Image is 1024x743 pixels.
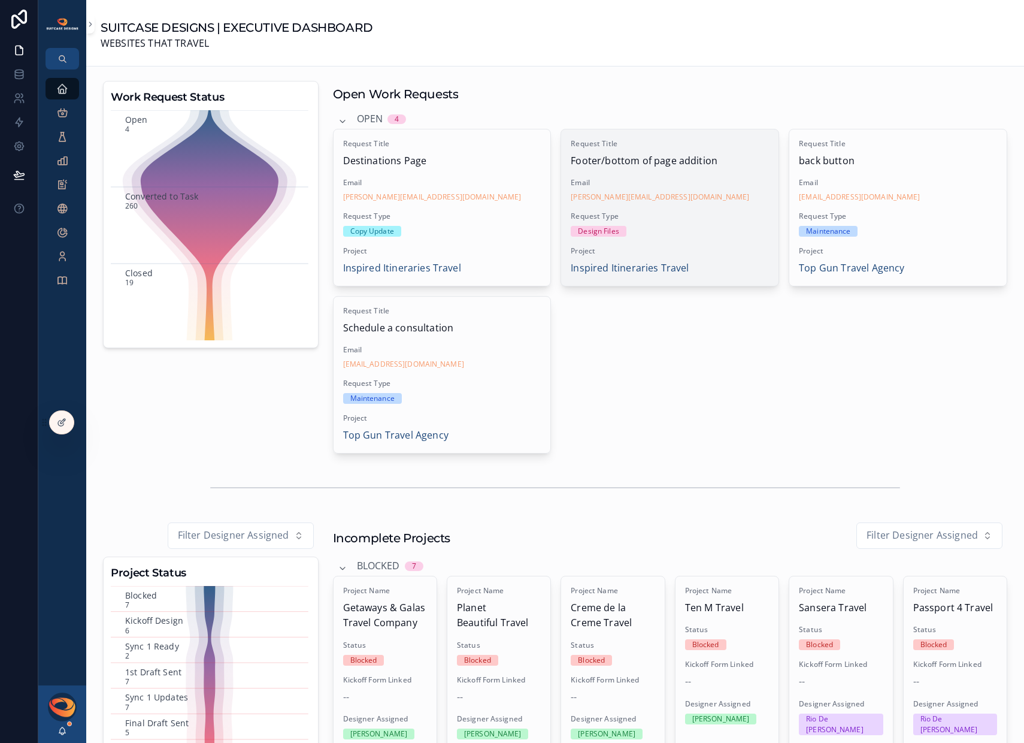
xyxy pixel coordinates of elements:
[343,690,349,705] span: --
[464,729,522,739] div: [PERSON_NAME]
[578,729,635,739] div: [PERSON_NAME]
[806,226,850,237] div: Maintenance
[799,625,883,635] span: Status
[799,139,997,149] span: Request Title
[571,600,655,631] span: Creme de la Creme Travel
[806,714,875,735] div: Rio De [PERSON_NAME]
[343,321,541,336] span: Schedule a consultation
[343,379,541,388] span: Request Type
[343,675,427,685] span: Kickoff Form Linked
[111,564,311,581] h3: Project Status
[685,586,769,596] span: Project Name
[111,89,311,105] h3: Work Request Status
[343,261,461,276] a: Inspired Itineraries Travel
[125,651,129,661] text: 2
[125,625,129,635] text: 6
[125,666,181,677] text: 1st Draft Sent
[343,586,427,596] span: Project Name
[395,114,399,124] div: 4
[571,178,769,188] span: Email
[343,360,464,369] a: [EMAIL_ADDRESS][DOMAIN_NAME]
[799,699,883,709] span: Designer Assigned
[571,153,769,169] span: Footer/bottom of page addition
[913,625,997,635] span: Status
[125,615,183,626] text: Kickoff Design
[178,528,289,543] span: Filter Designer Assigned
[357,111,383,127] span: Open
[350,729,408,739] div: [PERSON_NAME]
[125,717,189,729] text: Final Draft Sent
[913,699,997,709] span: Designer Assigned
[125,267,153,278] text: Closed
[571,246,769,256] span: Project
[343,178,541,188] span: Email
[350,393,395,404] div: Maintenance
[867,528,978,543] span: Filter Designer Assigned
[350,655,377,666] div: Blocked
[685,625,769,635] span: Status
[457,641,541,650] span: Status
[571,212,769,221] span: Request Type
[806,639,833,650] div: Blocked
[457,690,463,705] span: --
[578,655,605,666] div: Blocked
[692,714,750,724] div: [PERSON_NAME]
[101,19,373,36] h1: SUITCASE DESIGNS | EXECUTIVE DASHBOARD
[125,676,129,687] text: 7
[333,129,552,286] a: Request TitleDestinations PageEmail[PERSON_NAME][EMAIL_ADDRESS][DOMAIN_NAME]Request TypeCopy Upda...
[799,261,904,276] a: Top Gun Travel Agency
[799,192,920,202] a: [EMAIL_ADDRESS][DOMAIN_NAME]
[799,660,883,669] span: Kickoff Form Linked
[457,714,541,724] span: Designer Assigned
[343,714,427,724] span: Designer Assigned
[913,586,997,596] span: Project Name
[457,586,541,596] span: Project Name
[343,246,541,256] span: Project
[343,641,427,650] span: Status
[685,674,691,690] span: --
[343,192,522,202] a: [PERSON_NAME][EMAIL_ADDRESS][DOMAIN_NAME]
[571,139,769,149] span: Request Title
[913,674,919,690] span: --
[571,586,655,596] span: Project Name
[343,428,449,443] a: Top Gun Travel Agency
[920,639,947,650] div: Blocked
[343,139,541,149] span: Request Title
[333,296,552,454] a: Request TitleSchedule a consultationEmail[EMAIL_ADDRESS][DOMAIN_NAME]Request TypeMaintenanceProje...
[685,600,769,616] span: Ten M Travel
[46,17,79,31] img: App logo
[799,586,883,596] span: Project Name
[789,129,1007,286] a: Request Titleback buttonEmail[EMAIL_ADDRESS][DOMAIN_NAME]Request TypeMaintenanceProjectTop Gun Tr...
[799,212,997,221] span: Request Type
[571,714,655,724] span: Designer Assigned
[125,727,129,738] text: 5
[913,660,997,669] span: Kickoff Form Linked
[561,129,779,286] a: Request TitleFooter/bottom of page additionEmail[PERSON_NAME][EMAIL_ADDRESS][DOMAIN_NAME]Request ...
[578,226,619,237] div: Design Files
[343,153,541,169] span: Destinations Page
[920,714,990,735] div: Rio De [PERSON_NAME]
[343,600,427,631] span: Getaways & Galas Travel Company
[571,261,689,276] span: Inspired Itineraries Travel
[125,201,138,211] text: 260
[799,674,805,690] span: --
[125,691,188,703] text: Sync 1 Updates
[799,178,997,188] span: Email
[343,345,541,355] span: Email
[799,600,883,616] span: Sansera Travel
[913,600,997,616] span: Passport 4 Travel
[856,522,1002,549] button: Select Button
[125,190,199,201] text: Converted to Task
[333,86,459,102] h1: Open Work Requests
[685,660,769,669] span: Kickoff Form Linked
[333,530,450,546] h1: Incomplete Projects
[571,641,655,650] span: Status
[464,655,491,666] div: Blocked
[168,522,314,549] button: Select Button
[125,277,134,288] text: 19
[799,153,997,169] span: back button
[125,641,180,652] text: Sync 1 Ready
